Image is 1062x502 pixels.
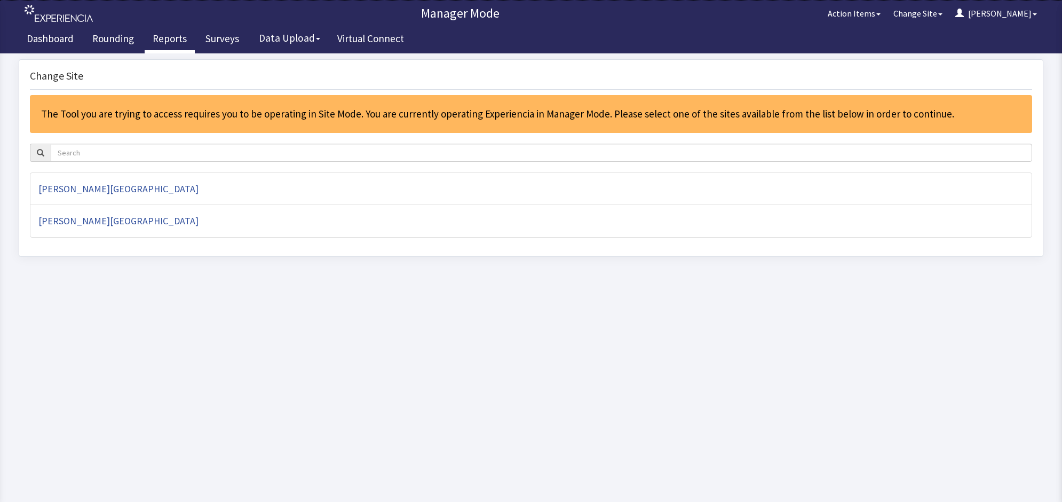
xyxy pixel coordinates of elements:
[51,90,1032,108] input: Search
[821,3,887,24] button: Action Items
[84,27,142,53] a: Rounding
[38,162,1024,173] h4: [PERSON_NAME][GEOGRAPHIC_DATA]
[887,3,949,24] button: Change Site
[949,3,1043,24] button: [PERSON_NAME]
[30,14,1032,36] div: Change Site
[38,130,1024,141] h4: [PERSON_NAME][GEOGRAPHIC_DATA]
[252,28,327,48] button: Data Upload
[329,27,412,53] a: Virtual Connect
[99,5,821,22] p: Manager Mode
[145,27,195,53] a: Reports
[30,42,1032,80] div: The Tool you are trying to access requires you to be operating in Site Mode. You are currently op...
[25,5,93,22] img: experiencia_logo.png
[30,151,1032,184] a: [PERSON_NAME][GEOGRAPHIC_DATA]
[197,27,247,53] a: Surveys
[30,119,1032,152] a: [PERSON_NAME][GEOGRAPHIC_DATA]
[19,27,82,53] a: Dashboard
